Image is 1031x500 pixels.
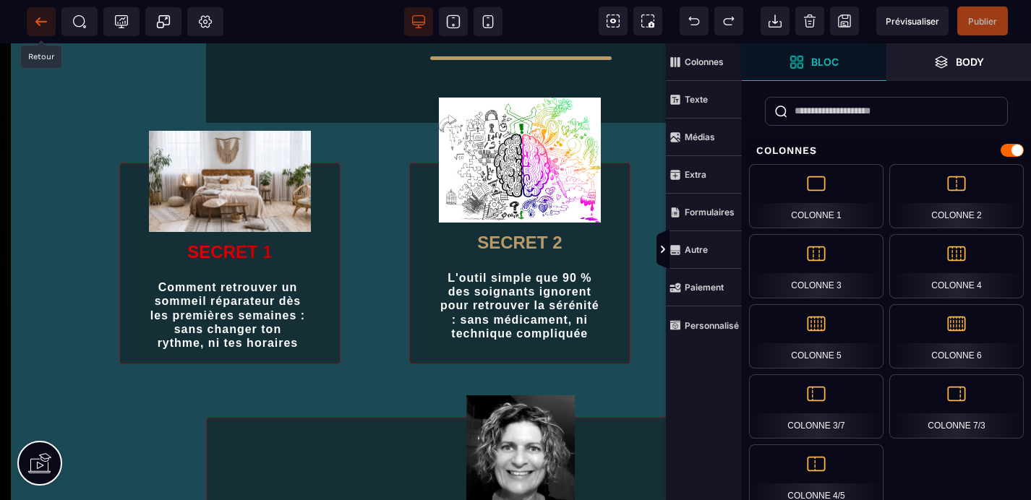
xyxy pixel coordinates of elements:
span: Publier [968,16,997,27]
strong: Formulaires [685,207,735,217]
span: Personnalisé [666,306,742,344]
strong: Texte [685,94,708,105]
span: Tracking [114,14,129,29]
span: Voir mobile [474,7,502,36]
strong: Médias [685,132,715,142]
div: Colonne 3/7 [749,374,884,439]
span: Importer [761,7,790,35]
span: Popup [156,14,171,29]
span: Médias [666,118,742,156]
span: Rétablir [714,7,743,35]
strong: Bloc [811,56,839,67]
span: Enregistrer [830,7,859,35]
div: Colonne 2 [889,164,1024,228]
span: SEO [72,14,87,29]
h2: SECRET 2 [439,182,601,217]
span: Aperçu [876,7,949,35]
span: Paiement [666,269,742,306]
span: Retour [27,7,56,36]
strong: Colonnes [685,56,724,67]
div: Colonne 4 [889,234,1024,298]
h2: SECRET 1 [149,191,311,226]
span: Prévisualiser [886,16,939,27]
text: Comment reprogrammer ton mental en 10 mn par jour : grâce à une méthode basée sur tes propres mots [731,215,892,291]
img: 969f48a4356dfefeaf3551c82c14fcd8_hypnose-integrative-paris.jpg [439,53,601,179]
span: Enregistrer le contenu [957,7,1008,35]
span: Autre [666,231,742,269]
h2: SECRET 3 [731,180,892,215]
span: Nettoyage [795,7,824,35]
span: Capture d'écran [633,7,662,35]
text: Comment retrouver un sommeil réparateur dès les premières semaines : sans changer ton rythme, ni ... [149,233,311,310]
div: Colonne 7/3 [889,374,1024,439]
span: Formulaires [666,194,742,231]
span: Ouvrir les blocs [742,43,886,81]
span: Voir les composants [599,7,628,35]
text: L'outil simple que 90 % des soignants ignorent pour retrouver la sérénité : sans médicament, ni t... [439,224,601,301]
span: Ouvrir les calques [886,43,1031,81]
div: Colonnes [742,137,1031,164]
span: Texte [666,81,742,118]
span: Voir bureau [404,7,433,36]
strong: Paiement [685,282,724,293]
img: dc20de6a5cd0825db1fc6d61989e440e_Capture_d%E2%80%99e%CC%81cran_2024-04-11_180029.jpg [149,87,311,189]
span: Colonnes [666,43,742,81]
strong: Autre [685,244,708,255]
img: 6d162a9b9729d2ee79e16af0b491a9b8_laura-ockel-UQ2Fw_9oApU-unsplash.jpg [731,60,892,177]
div: Colonne 3 [749,234,884,298]
span: Extra [666,156,742,194]
span: Voir tablette [439,7,468,36]
span: Créer une alerte modale [145,7,181,36]
span: Code de suivi [103,7,140,36]
strong: Extra [685,169,706,180]
img: f6d3d0907aef633facf9c4b236ade1eb_photo_Peg.jpg [466,352,575,488]
span: Défaire [680,7,709,35]
strong: Personnalisé [685,320,739,331]
div: Colonne 1 [749,164,884,228]
span: Afficher les vues [742,228,756,272]
div: Colonne 6 [889,304,1024,368]
span: Métadata SEO [61,7,98,36]
strong: Body [956,56,984,67]
span: Réglages Body [198,14,213,29]
span: Favicon [187,7,223,36]
div: Colonne 5 [749,304,884,368]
